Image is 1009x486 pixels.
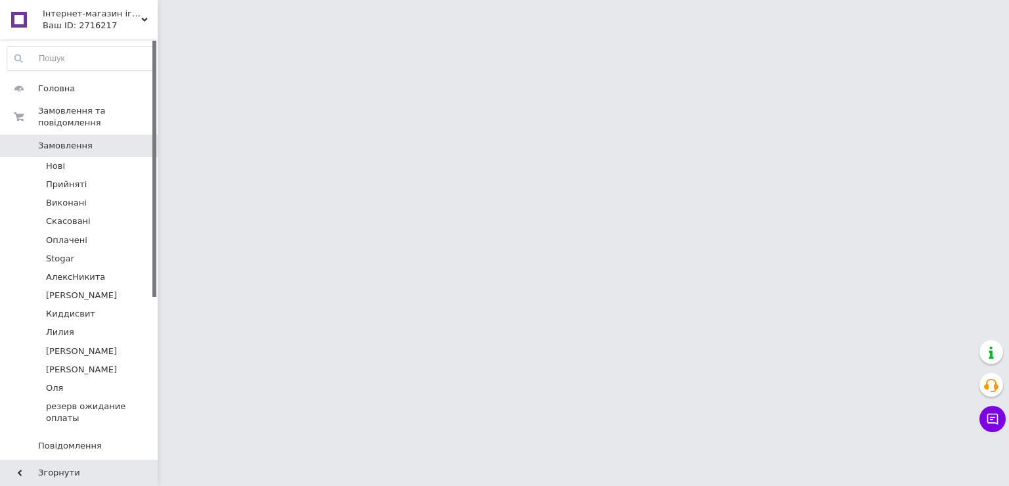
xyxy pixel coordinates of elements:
span: Оля [46,382,63,394]
span: Лилия [46,326,74,338]
span: Прийняті [46,179,87,190]
span: Киддисвит [46,308,95,320]
span: Повідомлення [38,440,102,452]
input: Пошук [7,47,154,70]
span: резерв ожидание оплаты [46,401,154,424]
span: Нові [46,160,65,172]
span: Stogar [46,253,74,265]
span: Головна [38,83,75,95]
span: Замовлення [38,140,93,152]
div: Ваш ID: 2716217 [43,20,158,32]
span: Замовлення та повідомлення [38,105,158,129]
span: [PERSON_NAME] [46,364,117,376]
button: Чат з покупцем [979,406,1006,432]
span: Виконані [46,197,87,209]
span: Оплачені [46,234,87,246]
span: Інтернет-магазин іграшок "IRISHOPUA" [43,8,141,20]
span: [PERSON_NAME] [46,290,117,301]
span: [PERSON_NAME] [46,345,117,357]
span: Скасовані [46,215,91,227]
span: АлексНикита [46,271,105,283]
